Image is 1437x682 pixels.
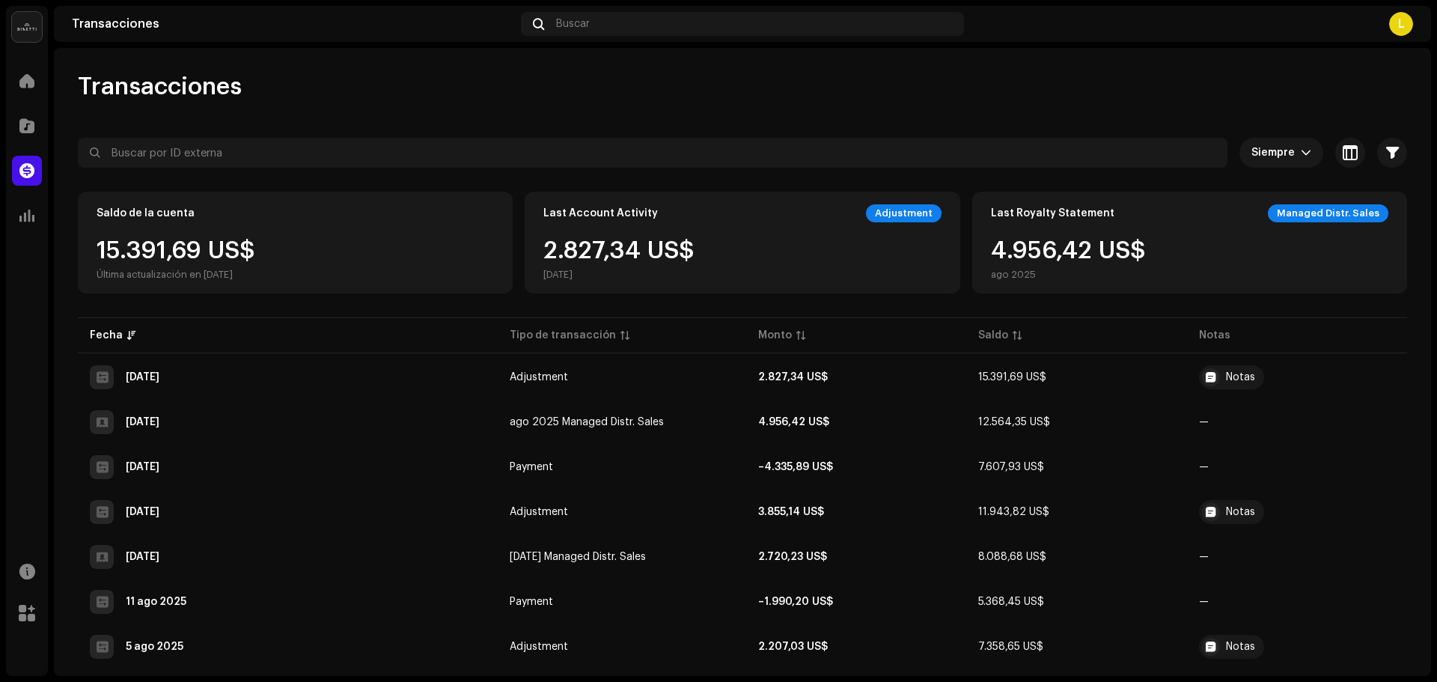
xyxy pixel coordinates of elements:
img: 02a7c2d3-3c89-4098-b12f-2ff2945c95ee [12,12,42,42]
div: 6 oct 2025 [126,372,159,383]
span: 11.943,82 US$ [978,507,1049,517]
div: 5 ago 2025 [126,642,183,652]
div: Transacciones [72,18,515,30]
span: 7.358,65 US$ [978,642,1043,652]
div: L [1389,12,1413,36]
div: Fecha [90,328,123,343]
div: [DATE] [543,269,695,281]
span: Payment [510,462,553,472]
div: Notas [1226,507,1255,517]
div: Notas [1226,642,1255,652]
div: 12 sept 2025 [126,462,159,472]
span: Buscar [556,18,590,30]
strong: 3.855,14 US$ [758,507,824,517]
span: Youtube Channel - Agosto 2025 [1199,365,1395,389]
strong: 2.207,03 US$ [758,642,828,652]
span: Adjustment [510,372,568,383]
input: Buscar por ID externa [78,138,1227,168]
span: ago 2025 Managed Distr. Sales [510,417,664,427]
strong: –1.990,20 US$ [758,597,833,607]
span: Payment [510,597,553,607]
div: dropdown trigger [1301,138,1311,168]
span: 5.368,45 US$ [978,597,1044,607]
div: Última actualización en [DATE] [97,269,255,281]
re-a-table-badge: — [1199,552,1209,562]
strong: 2.720,23 US$ [758,552,827,562]
div: 11 ago 2025 [126,597,186,607]
div: ago 2025 [991,269,1146,281]
div: Notas [1226,372,1255,383]
div: Tipo de transacción [510,328,616,343]
span: Siempre [1251,138,1301,168]
div: Last Account Activity [543,207,658,219]
re-a-table-badge: — [1199,417,1209,427]
div: Managed Distr. Sales [1268,204,1388,222]
re-a-table-badge: — [1199,597,1209,607]
div: Last Royalty Statement [991,207,1114,219]
span: Adjustment [510,507,568,517]
span: 15.391,69 US$ [978,372,1046,383]
div: Saldo de la cuenta [97,207,195,219]
div: Monto [758,328,792,343]
re-a-table-badge: — [1199,462,1209,472]
div: Saldo [978,328,1008,343]
span: Adjustment [510,642,568,652]
strong: 2.827,34 US$ [758,372,828,383]
strong: –4.335,89 US$ [758,462,833,472]
span: 12.564,35 US$ [978,417,1050,427]
span: 8.088,68 US$ [978,552,1046,562]
span: Transacciones [78,72,242,102]
span: Youtube Channel - Junio 2025 [1199,635,1395,659]
div: Adjustment [866,204,942,222]
span: Youtube Channel - Julio 2025 [1199,500,1395,524]
span: jul 2025 Managed Distr. Sales [510,552,646,562]
div: 2 oct 2025 [126,417,159,427]
div: 2 sept 2025 [126,552,159,562]
span: 7.607,93 US$ [978,462,1044,472]
div: 3 sept 2025 [126,507,159,517]
strong: 4.956,42 US$ [758,417,829,427]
